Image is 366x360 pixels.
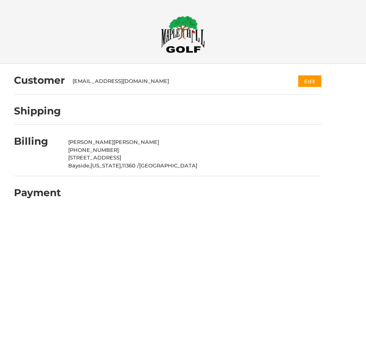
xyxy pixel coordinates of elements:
span: [GEOGRAPHIC_DATA] [139,162,197,169]
h2: Customer [14,74,65,87]
h2: Billing [14,135,61,148]
h2: Shipping [14,105,61,117]
span: [PERSON_NAME] [68,139,114,145]
img: Maple Hill Golf [161,16,205,53]
span: Bayside, [68,162,91,169]
span: [STREET_ADDRESS] [68,154,121,161]
h2: Payment [14,187,61,199]
span: [PERSON_NAME] [114,139,159,145]
button: Edit [298,75,321,87]
span: [PHONE_NUMBER] [68,147,119,153]
iframe: Gorgias live chat messenger [8,330,89,352]
span: 11360 / [122,162,139,169]
div: [EMAIL_ADDRESS][DOMAIN_NAME] [73,77,283,85]
span: [US_STATE], [91,162,122,169]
